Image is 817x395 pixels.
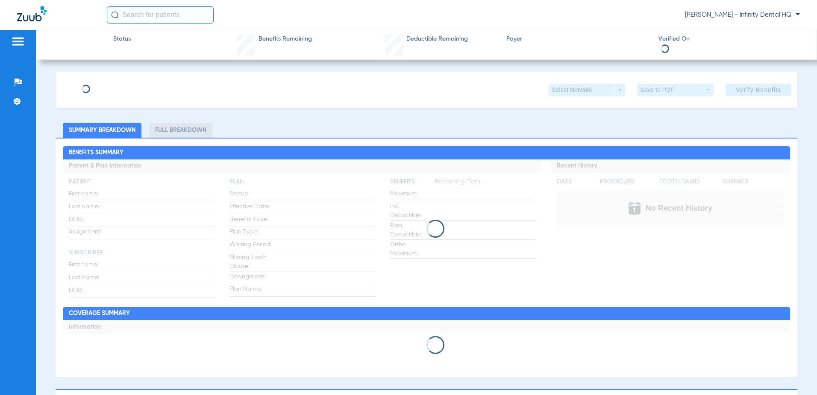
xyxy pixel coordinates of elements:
[113,35,131,44] span: Status
[63,123,141,138] li: Summary Breakdown
[107,6,214,24] input: Search for patients
[11,36,25,47] img: hamburger-icon
[149,123,212,138] li: Full Breakdown
[63,307,790,321] h2: Coverage Summary
[259,35,312,44] span: Benefits Remaining
[685,11,800,19] span: [PERSON_NAME] - Infinity Dental HQ
[506,35,651,44] span: Payer
[17,6,47,21] img: Zuub Logo
[406,35,468,44] span: Deductible Remaining
[658,35,803,44] span: Verified On
[111,11,119,19] img: Search Icon
[63,146,790,160] h2: Benefits Summary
